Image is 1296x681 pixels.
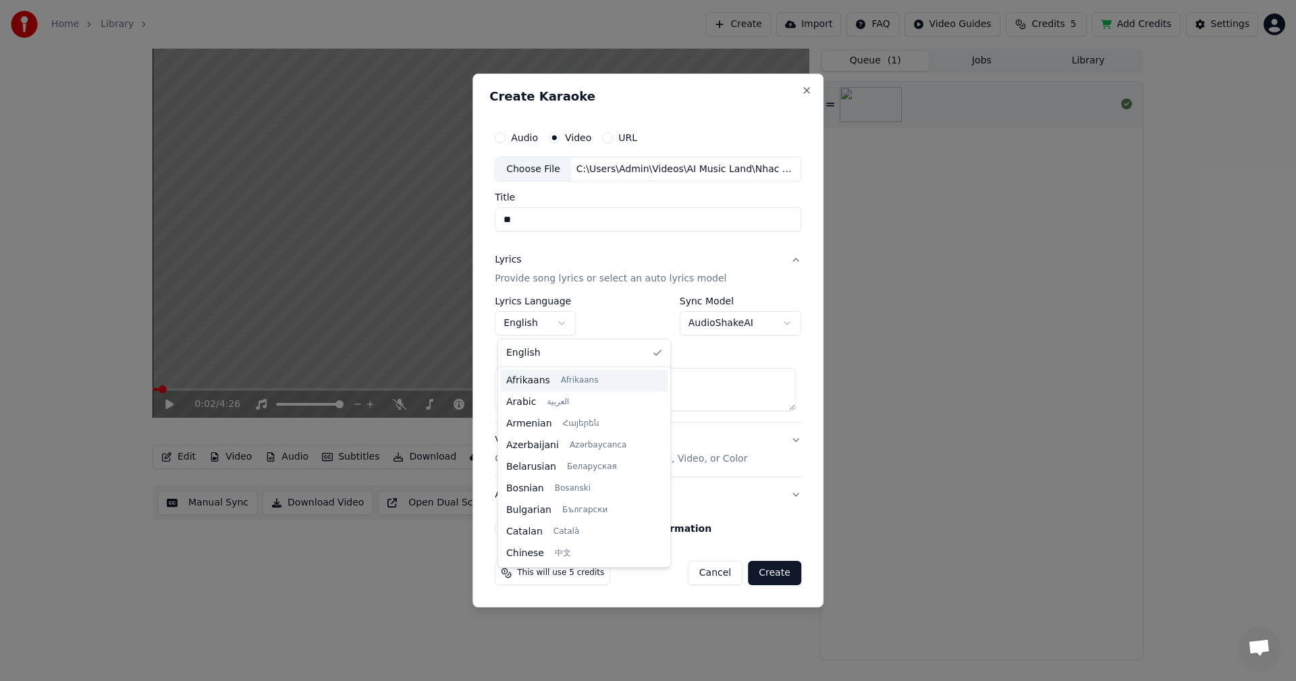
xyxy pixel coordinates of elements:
[561,375,599,386] span: Afrikaans
[562,505,607,516] span: Български
[570,440,626,451] span: Azərbaycanca
[563,418,599,429] span: Հայերեն
[506,374,550,387] span: Afrikaans
[555,483,591,494] span: Bosanski
[506,396,536,409] span: Arabic
[506,503,551,517] span: Bulgarian
[506,482,544,495] span: Bosnian
[547,397,569,408] span: العربية
[553,526,579,537] span: Català
[506,525,543,539] span: Catalan
[506,417,552,431] span: Armenian
[506,547,544,560] span: Chinese
[506,439,559,452] span: Azerbaijani
[567,462,617,472] span: Беларуская
[506,460,556,474] span: Belarusian
[506,346,541,360] span: English
[555,548,571,559] span: 中文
